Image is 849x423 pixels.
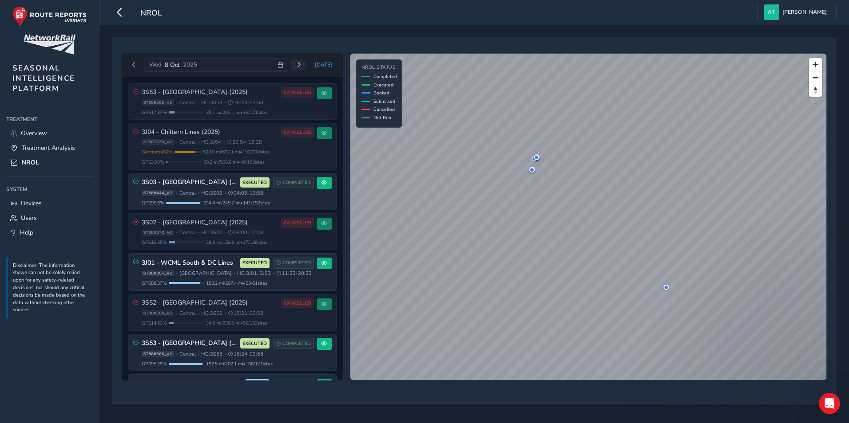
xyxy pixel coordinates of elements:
[809,71,822,84] button: Zoom out
[142,129,278,136] h3: 3J04 - Chiltern Lines (2025)
[6,211,93,225] a: Users
[782,4,827,20] span: [PERSON_NAME]
[198,352,199,356] span: •
[179,310,196,317] span: Central
[237,270,271,277] span: HC: 3J01, 3J03
[142,239,167,246] span: GPS 18.35 %
[309,58,338,71] button: Today
[12,6,87,26] img: rr logo
[21,214,37,222] span: Users
[6,141,93,155] a: Treatment Analysis
[179,229,196,236] span: Central
[201,310,222,317] span: HC: 3S52
[179,270,232,277] span: [GEOGRAPHIC_DATA]
[142,179,237,186] h3: 3S03 - [GEOGRAPHIC_DATA] (2025)
[179,99,196,106] span: Central
[21,199,42,208] span: Devices
[142,299,278,307] h3: 3S52 - [GEOGRAPHIC_DATA] (2025)
[242,340,267,347] span: EXECUTED
[142,360,167,367] span: GPS 95.29 %
[201,139,221,145] span: HC: 3J04
[176,191,178,196] span: •
[203,200,270,206] span: 234.4 mi / 245.2 mi • 141 / 152 sites
[809,58,822,71] button: Zoom in
[142,200,164,206] span: GPS 95.6 %
[142,149,173,155] span: Geometry 80 %
[6,196,93,211] a: Devices
[225,352,226,356] span: •
[315,61,332,68] span: [DATE]
[206,280,267,286] span: 183.2 mi / 207.4 mi • 53 / 61 sites
[6,155,93,170] a: NROL
[282,179,311,186] span: COMPLETED
[198,140,199,145] span: •
[228,351,263,357] span: 18:24 - 03:58
[198,311,199,316] span: •
[203,149,270,155] span: 508.0 mi / 637.1 mi • 192 / 200 sites
[142,310,174,316] span: ST888506_v2
[206,360,273,367] span: 192.5 mi / 202.1 mi • 166 / 171 sites
[225,311,226,316] span: •
[179,190,196,196] span: Central
[6,183,93,196] div: System
[22,144,75,152] span: Treatment Analysis
[201,229,222,236] span: HC: 3S02
[198,100,199,105] span: •
[142,380,214,388] h3: 3J04 - Chiltern Lines (2025)
[142,139,174,145] span: ST887739_v2
[176,230,178,235] span: •
[203,159,265,165] span: 20.3 mi / 508.0 mi • 40 / 192 sites
[142,159,164,165] span: GPS 3.99 %
[6,126,93,141] a: Overview
[227,139,262,145] span: 20:54 - 18:28
[223,140,225,145] span: •
[809,84,822,97] button: Reset bearing to north
[225,191,226,196] span: •
[373,98,395,105] span: Submitted
[176,352,178,356] span: •
[225,230,226,235] span: •
[179,351,196,357] span: Central
[373,82,393,88] span: Executed
[142,320,167,326] span: GPS 14.63 %
[176,100,178,105] span: •
[140,8,162,20] span: NROL
[142,219,278,227] h3: 3S02 - [GEOGRAPHIC_DATA] (2025)
[142,340,237,347] h3: 3S53 - [GEOGRAPHIC_DATA] (2025)
[201,190,222,196] span: HC: 3S03
[284,300,311,307] span: CANCELLED
[284,89,311,96] span: CANCELLED
[282,259,311,266] span: COMPLETED
[373,114,391,121] span: Not Run
[228,190,263,196] span: 04:05 - 13:58
[142,280,167,286] span: GPS 88.37 %
[361,65,397,70] h4: NROL Status
[149,61,162,69] span: Wed
[176,271,178,276] span: •
[176,140,178,145] span: •
[234,271,235,276] span: •
[183,61,197,69] span: 2025
[142,259,237,267] h3: 3J01 - WCML South & DC Lines
[228,229,263,236] span: 08:00 - 17:48
[142,190,174,196] span: ST888444_v2
[206,320,267,326] span: 34.6 mi / 236.6 mi • 50 / 183 sites
[6,113,93,126] div: Treatment
[142,351,174,357] span: ST888566_v2
[142,109,167,116] span: GPS 17.37 %
[198,191,199,196] span: •
[165,61,180,69] span: 8 Oct
[12,63,75,94] span: SEASONAL INTELLIGENCE PLATFORM
[13,262,88,314] p: Disclaimer: The information shown can not be solely relied upon for any safety-related decisions,...
[206,109,267,116] span: 35.1 mi / 202.1 mi • 36 / 171 sites
[228,99,263,106] span: 18:24 - 03:58
[277,270,312,277] span: 11:23 - 20:23
[198,230,199,235] span: •
[273,271,275,276] span: •
[764,4,779,20] img: diamond-layout
[228,310,263,317] span: 15:21 - 00:58
[284,129,311,136] span: CANCELLED
[764,4,830,20] button: [PERSON_NAME]
[6,225,93,240] a: Help
[242,179,267,186] span: EXECUTED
